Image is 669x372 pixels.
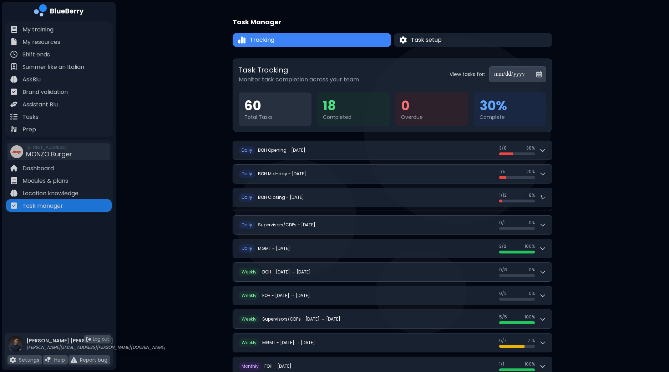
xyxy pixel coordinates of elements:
img: file icon [10,165,17,172]
span: 100 % [524,314,535,320]
span: W [239,315,259,323]
button: DailyMGMT - [DATE]2/2100% [233,239,552,258]
span: eekly [246,292,257,298]
h2: MGMT - [DATE] → [DATE] [262,340,315,346]
img: file icon [10,38,17,45]
div: Total Tasks [244,114,306,120]
span: 0 % [529,220,535,226]
p: Task manager [22,202,63,210]
img: file icon [10,26,17,33]
div: Completed [323,114,384,120]
h2: FOH - [DATE] → [DATE] [262,293,310,298]
span: [STREET_ADDRESS] [26,145,72,150]
span: M [239,362,262,371]
span: 1 / 1 [499,361,504,367]
img: file icon [10,126,17,133]
img: file icon [10,113,17,120]
span: aily [244,147,252,153]
img: logout [86,337,91,342]
span: onthly [245,363,259,369]
p: Monitor task completion across your team [239,75,359,84]
span: 20 % [526,169,535,175]
div: Complete [480,114,541,120]
span: aily [244,171,252,177]
span: W [239,291,259,300]
p: Prep [22,125,36,134]
p: Location knowledge [22,189,78,198]
h2: BOH Mid-day - [DATE] [258,171,306,177]
img: file icon [10,190,17,197]
span: D [239,221,255,229]
span: D [239,193,255,202]
p: Tasks [22,113,39,121]
img: company logo [34,4,84,19]
div: Overdue [401,114,462,120]
div: 30 % [480,98,541,114]
p: [PERSON_NAME] [PERSON_NAME] [26,337,165,344]
h2: FOH - [DATE] [264,363,292,369]
div: 0 [401,98,462,114]
img: file icon [10,88,17,95]
span: 1 / 12 [499,192,507,198]
button: DailyBOH Closing - [DATE]1/128% [233,188,552,207]
span: W [239,338,259,347]
p: Modules & plans [22,177,68,185]
span: 0 / 1 [499,220,506,226]
span: Tracking [250,36,274,44]
span: 1 / 5 [499,169,506,175]
h2: Supervisors/CDPs - [DATE] [258,222,315,228]
span: 38 % [526,145,535,151]
img: profile photo [7,336,24,359]
h2: BOH Closing - [DATE] [258,195,304,200]
img: file icon [10,101,17,108]
span: 2 / 2 [499,243,506,249]
p: Assistant Blu [22,100,58,109]
button: WeeklyMGMT - [DATE] → [DATE]5/771% [233,333,552,352]
span: D [239,170,255,178]
button: Task setupTask setup [394,33,552,47]
span: eekly [246,269,257,275]
p: Brand validation [22,88,68,96]
span: 0 % [529,267,535,273]
button: DailyBOH Opening - [DATE]3/838% [233,141,552,160]
p: Shift ends [22,50,50,59]
span: 0 / 8 [499,267,507,273]
img: company thumbnail [10,145,23,158]
img: file icon [71,357,77,363]
p: Dashboard [22,164,54,173]
span: eekly [246,316,257,322]
h2: BOH - [DATE] → [DATE] [262,269,311,275]
span: MONZO Burger [26,150,72,159]
p: My resources [22,38,60,46]
span: 8 % [529,192,535,198]
h2: Task Tracking [239,65,359,75]
img: file icon [10,76,17,83]
h1: Task Manager [233,17,282,27]
button: WeeklySupervisors/CDPs - [DATE] → [DATE]5/5100% [233,310,552,328]
span: aily [244,222,252,228]
p: Report bug [80,357,107,363]
h2: Supervisors/CDPs - [DATE] → [DATE] [262,316,340,322]
img: file icon [45,357,51,363]
span: 0 % [529,291,535,296]
p: [PERSON_NAME][EMAIL_ADDRESS][PERSON_NAME][DOMAIN_NAME] [26,345,165,350]
span: 100 % [524,361,535,367]
span: Log out [93,336,109,342]
span: 0 / 2 [499,291,507,296]
span: eekly [246,340,257,346]
p: My training [22,25,54,34]
div: 18 [323,98,384,114]
p: Settings [19,357,39,363]
label: View tasks for: [450,71,485,77]
img: file icon [10,177,17,184]
div: 60 [244,98,306,114]
span: 3 / 8 [499,145,507,151]
button: WeeklyBOH - [DATE] → [DATE]0/80% [233,263,552,281]
h2: MGMT - [DATE] [258,246,290,251]
span: 71 % [528,338,535,343]
span: aily [244,194,252,200]
button: WeeklyFOH - [DATE] → [DATE]0/20% [233,286,552,305]
img: Task setup [400,36,407,44]
span: 100 % [524,243,535,249]
img: file icon [10,202,17,209]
